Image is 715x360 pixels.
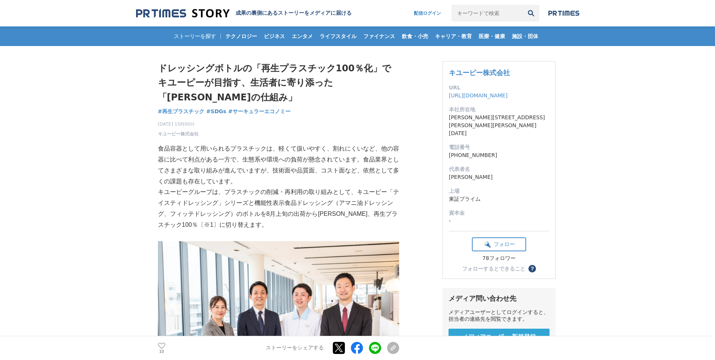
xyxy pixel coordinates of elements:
[449,329,550,352] a: メディアユーザー 新規登録 無料
[530,266,535,271] span: ？
[261,26,288,46] a: ビジネス
[158,121,199,128] span: [DATE] 15時00分
[432,26,475,46] a: キャリア・教育
[228,108,291,115] span: #サーキュラーエコノミー
[158,143,399,187] p: 食品容器として用いられるプラスチックは、軽くて扱いやすく、割れにくいなど、他の容器に比べて利点がある一方で、生態系や環境への負荷が懸念されています。食品業界としてさまざまな取り組みが進んでいます...
[317,33,360,40] span: ライフスタイル
[206,108,226,115] span: #SDGs
[222,26,260,46] a: テクノロジー
[432,33,475,40] span: キャリア・教育
[236,10,352,17] h2: 成果の裏側にあるストーリーをメディアに届ける
[449,195,549,203] dd: 東証プライム
[523,5,539,22] button: 検索
[158,108,205,115] span: #再生プラスチック
[548,10,579,16] img: prtimes
[136,8,230,18] img: 成果の裏側にあるストーリーをメディアに届ける
[261,33,288,40] span: ビジネス
[158,108,205,115] a: #再生プラスチック
[449,173,549,181] dd: [PERSON_NAME]
[158,350,165,354] p: 10
[462,266,525,271] div: フォローするとできること
[289,26,316,46] a: エンタメ
[472,237,526,251] button: フォロー
[360,26,398,46] a: ファイナンス
[449,209,549,217] dt: 資本金
[449,309,550,323] div: メディアユーザーとしてログインすると、担当者の連絡先を閲覧できます。
[206,108,226,115] a: #SDGs
[449,294,550,303] div: メディア問い合わせ先
[449,151,549,159] dd: [PHONE_NUMBER]
[462,333,536,341] span: メディアユーザー 新規登録
[476,26,508,46] a: 医療・健康
[289,33,316,40] span: エンタメ
[472,255,526,262] div: 78フォロワー
[406,5,449,22] a: 配信ログイン
[449,217,549,225] dd: -
[360,33,398,40] span: ファイナンス
[228,108,291,115] a: #サーキュラーエコノミー
[222,33,260,40] span: テクノロジー
[449,69,510,77] a: キユーピー株式会社
[509,33,541,40] span: 施設・団体
[158,61,399,105] h1: ドレッシングボトルの「再生プラスチック100％化」でキユーピーが目指す、生活者に寄り添った「[PERSON_NAME]の仕組み」
[449,114,549,137] dd: [PERSON_NAME][STREET_ADDRESS][PERSON_NAME][PERSON_NAME][DATE]
[449,187,549,195] dt: 上場
[449,165,549,173] dt: 代表者名
[266,345,324,352] p: ストーリーをシェアする
[449,106,549,114] dt: 本社所在地
[399,26,431,46] a: 飲食・小売
[158,187,399,230] p: キユーピーグループは、プラスチックの削減・再利用の取り組みとして、キユーピー「テイスティドレッシング」シリーズと機能性表示食品ドレッシング（アマニ油ドレッシング、フィッテドレッシング）のボトルを...
[136,8,352,18] a: 成果の裏側にあるストーリーをメディアに届ける 成果の裏側にあるストーリーをメディアに届ける
[399,33,431,40] span: 飲食・小売
[509,26,541,46] a: 施設・団体
[317,26,360,46] a: ライフスタイル
[452,5,523,22] input: キーワードで検索
[449,143,549,151] dt: 電話番号
[449,92,508,98] a: [URL][DOMAIN_NAME]
[449,84,549,92] dt: URL
[158,131,199,137] a: キユーピー株式会社
[476,33,508,40] span: 医療・健康
[528,265,536,272] button: ？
